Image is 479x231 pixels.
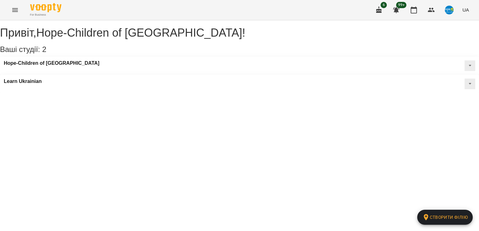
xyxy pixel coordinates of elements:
[460,4,471,16] button: UA
[4,60,99,66] a: Hope-Children of [GEOGRAPHIC_DATA]
[4,79,42,84] a: Learn Ukrainian
[396,2,407,8] span: 99+
[30,13,61,17] span: For Business
[445,6,454,14] img: 8c92ceb4bedcffbc5184468b26942b04.jpg
[42,45,46,54] span: 2
[381,2,387,8] span: 6
[8,3,23,18] button: Menu
[462,7,469,13] span: UA
[30,3,61,12] img: Voopty Logo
